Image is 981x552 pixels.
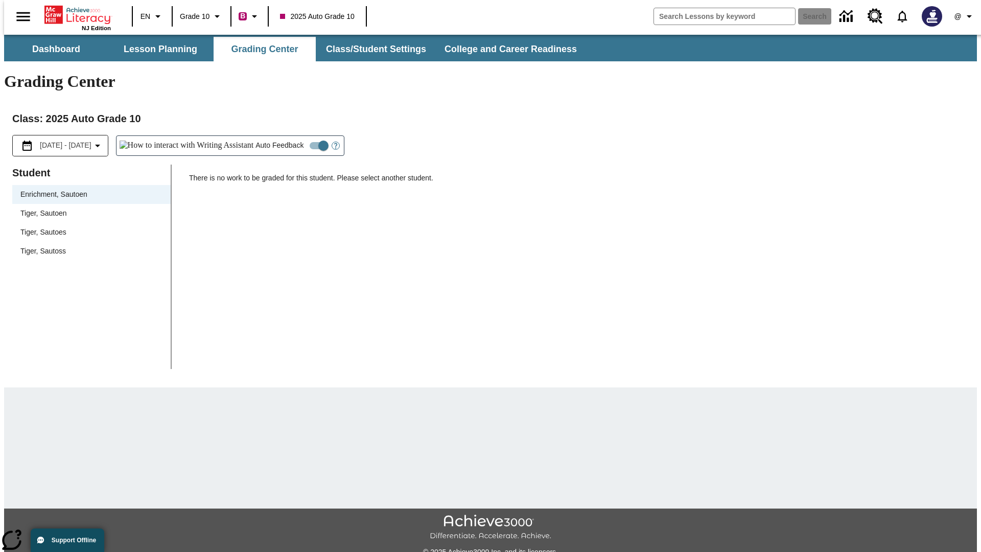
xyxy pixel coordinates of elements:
[20,208,162,219] span: Tiger, Sautoen
[318,37,434,61] button: Class/Student Settings
[8,2,38,32] button: Open side menu
[176,7,227,26] button: Grade: Grade 10, Select a grade
[861,3,889,30] a: Resource Center, Will open in new tab
[954,11,961,22] span: @
[31,528,104,552] button: Support Offline
[12,204,171,223] div: Tiger, Sautoen
[948,7,981,26] button: Profile/Settings
[44,5,111,25] a: Home
[44,4,111,31] div: Home
[280,11,354,22] span: 2025 Auto Grade 10
[328,136,344,155] button: Open Help for Writing Assistant
[141,11,150,22] span: EN
[180,11,209,22] span: Grade 10
[17,140,104,152] button: Select the date range menu item
[889,3,916,30] a: Notifications
[12,110,969,127] h2: Class : 2025 Auto Grade 10
[833,3,861,31] a: Data Center
[255,140,303,151] span: Auto Feedback
[12,242,171,261] div: Tiger, Sautoss
[82,25,111,31] span: NJ Edition
[235,7,265,26] button: Boost Class color is violet red. Change class color
[52,537,96,544] span: Support Offline
[12,185,171,204] div: Enrichment, Sautoen
[4,72,977,91] h1: Grading Center
[20,189,162,200] span: Enrichment, Sautoen
[922,6,942,27] img: Avatar
[430,515,551,541] img: Achieve3000 Differentiate Accelerate Achieve
[240,10,245,22] span: B
[109,37,212,61] button: Lesson Planning
[91,140,104,152] svg: Collapse Date Range Filter
[12,165,171,181] p: Student
[214,37,316,61] button: Grading Center
[20,227,162,238] span: Tiger, Sautoes
[20,246,162,257] span: Tiger, Sautoss
[40,140,91,151] span: [DATE] - [DATE]
[136,7,169,26] button: Language: EN, Select a language
[654,8,795,25] input: search field
[916,3,948,30] button: Select a new avatar
[5,37,107,61] button: Dashboard
[120,141,254,151] img: How to interact with Writing Assistant
[12,223,171,242] div: Tiger, Sautoes
[436,37,585,61] button: College and Career Readiness
[4,35,977,61] div: SubNavbar
[4,37,586,61] div: SubNavbar
[189,173,969,191] p: There is no work to be graded for this student. Please select another student.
